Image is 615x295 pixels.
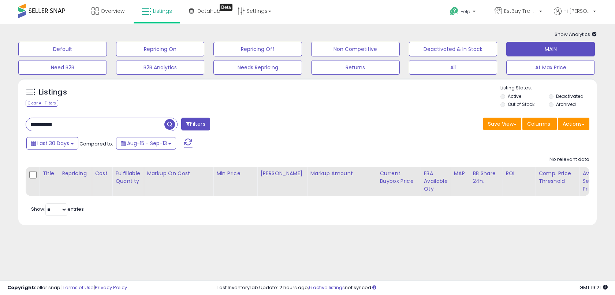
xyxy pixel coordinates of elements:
[26,137,78,150] button: Last 30 Days
[549,156,589,163] div: No relevant data
[7,284,127,291] div: seller snap | |
[63,284,94,291] a: Terms of Use
[538,170,576,185] div: Comp. Price Threshold
[79,140,113,147] span: Compared to:
[213,42,302,56] button: Repricing Off
[582,170,609,193] div: Avg Selling Price
[563,7,591,15] span: Hi [PERSON_NAME]
[115,170,141,185] div: Fulfillable Quantity
[31,206,84,213] span: Show: entries
[409,60,497,75] button: All
[144,167,213,196] th: The percentage added to the cost of goods (COGS) that forms the calculator for Min & Max prices.
[310,170,373,177] div: Markup Amount
[506,42,595,56] button: MAIN
[216,170,254,177] div: Min Price
[153,7,172,15] span: Listings
[39,87,67,97] h5: Listings
[454,170,466,177] div: MAP
[506,60,595,75] button: At Max Price
[18,42,107,56] button: Default
[116,60,205,75] button: B2B Analytics
[579,284,608,291] span: 2025-10-14 19:21 GMT
[213,60,302,75] button: Needs Repricing
[555,31,597,38] span: Show Analytics
[7,284,34,291] strong: Copyright
[217,284,608,291] div: Last InventoryLab Update: 2 hours ago, not synced.
[424,170,447,193] div: FBA Available Qty
[554,7,596,24] a: Hi [PERSON_NAME]
[558,118,589,130] button: Actions
[197,7,220,15] span: DataHub
[506,170,532,177] div: ROI
[62,170,89,177] div: Repricing
[260,170,304,177] div: [PERSON_NAME]
[508,101,534,107] label: Out of Stock
[95,284,127,291] a: Privacy Policy
[42,170,56,177] div: Title
[500,85,596,92] p: Listing States:
[309,284,345,291] a: 6 active listings
[147,170,210,177] div: Markup on Cost
[473,170,499,185] div: BB Share 24h.
[37,140,69,147] span: Last 30 Days
[311,60,400,75] button: Returns
[556,101,576,107] label: Archived
[450,7,459,16] i: Get Help
[127,140,167,147] span: Aug-15 - Sep-13
[95,170,109,177] div: Cost
[18,60,107,75] button: Need B2B
[311,42,400,56] button: Non Competitive
[116,137,176,150] button: Aug-15 - Sep-13
[380,170,417,185] div: Current Buybox Price
[444,1,483,24] a: Help
[527,120,550,128] span: Columns
[522,118,557,130] button: Columns
[116,42,205,56] button: Repricing On
[101,7,124,15] span: Overview
[483,118,521,130] button: Save View
[26,100,58,107] div: Clear All Filters
[181,118,210,130] button: Filters
[504,7,537,15] span: EstBuy Trading
[409,42,497,56] button: Deactivated & In Stock
[556,93,584,99] label: Deactivated
[508,93,521,99] label: Active
[220,4,232,11] div: Tooltip anchor
[461,8,470,15] span: Help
